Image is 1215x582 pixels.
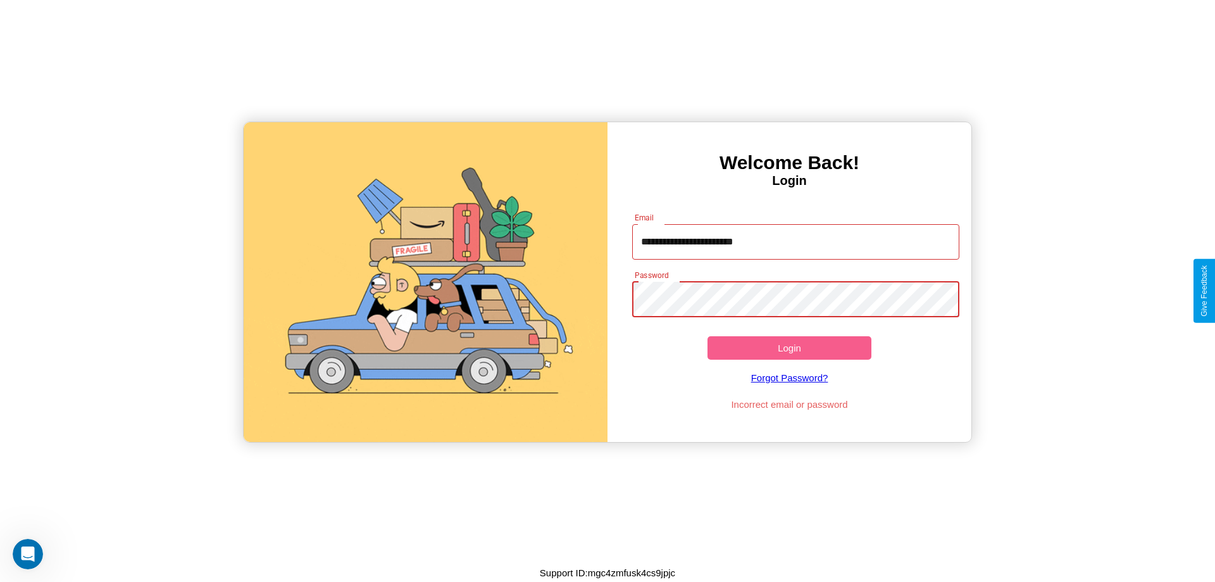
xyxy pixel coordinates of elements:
button: Login [707,336,871,360]
h3: Welcome Back! [607,152,971,174]
label: Email [635,212,654,223]
iframe: Intercom live chat [13,539,43,569]
div: Give Feedback [1200,265,1209,317]
label: Password [635,270,668,281]
p: Support ID: mgc4zmfusk4cs9jpjc [540,564,675,581]
a: Forgot Password? [626,360,954,396]
img: gif [244,122,607,442]
p: Incorrect email or password [626,396,954,413]
h4: Login [607,174,971,188]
